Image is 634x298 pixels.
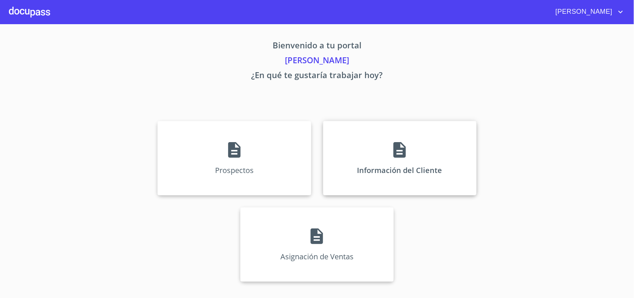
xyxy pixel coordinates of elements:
[550,6,616,18] span: [PERSON_NAME]
[550,6,625,18] button: account of current user
[357,165,442,175] p: Información del Cliente
[88,39,546,54] p: Bienvenido a tu portal
[88,69,546,84] p: ¿En qué te gustaría trabajar hoy?
[88,54,546,69] p: [PERSON_NAME]
[280,251,354,262] p: Asignación de Ventas
[215,165,254,175] p: Prospectos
